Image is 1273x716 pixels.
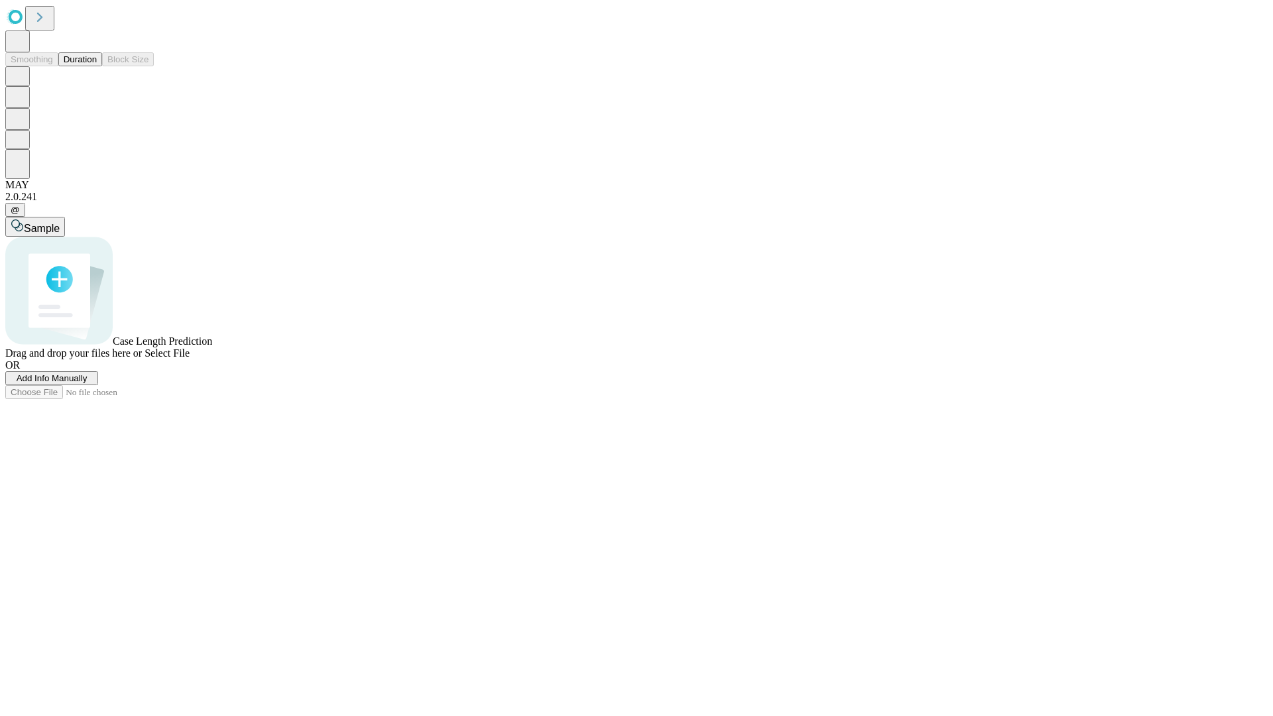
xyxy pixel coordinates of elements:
[113,335,212,347] span: Case Length Prediction
[5,52,58,66] button: Smoothing
[5,217,65,237] button: Sample
[5,347,142,359] span: Drag and drop your files here or
[5,191,1268,203] div: 2.0.241
[102,52,154,66] button: Block Size
[24,223,60,234] span: Sample
[58,52,102,66] button: Duration
[5,179,1268,191] div: MAY
[11,205,20,215] span: @
[5,203,25,217] button: @
[5,371,98,385] button: Add Info Manually
[145,347,190,359] span: Select File
[17,373,88,383] span: Add Info Manually
[5,359,20,371] span: OR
